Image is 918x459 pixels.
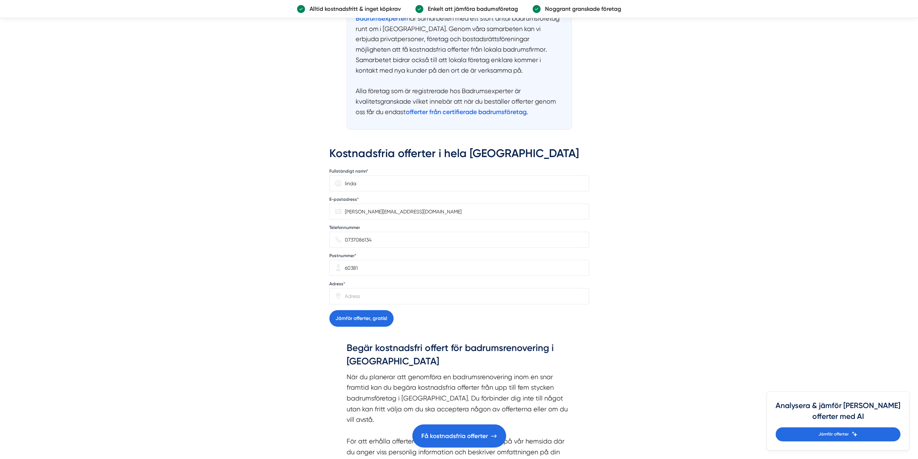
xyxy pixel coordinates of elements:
label: E-postadress* [329,196,359,202]
span: Få kostnadsfria offerter [421,431,488,441]
a: offerter från certifierade badrumsföretag [406,108,527,116]
label: Adress* [329,281,345,287]
p: Enkelt att jämföra badumsföretag [423,4,518,13]
input: Fullständigt namn [341,176,583,191]
span: Jämför offerter [818,431,849,438]
p: Alltid kostnadsfritt & inget köpkrav [305,4,401,13]
strong: offerter från certifierade badrumsföretag [406,108,527,116]
input: Postnummer [341,260,583,276]
label: Telefonnummer [329,225,360,230]
a: Badrumsexperter [356,14,407,22]
label: Postnummer* [329,253,356,259]
section: har samarbeten med ett stort antal badrumsföretag runt om i [GEOGRAPHIC_DATA]. Genom våra samarbe... [356,13,563,121]
button: Jämför offerter, gratis! [329,310,394,327]
input: E-postadress [341,204,583,219]
h3: Begär kostnadsfri offert för badrumsrenovering i [GEOGRAPHIC_DATA] [347,342,572,371]
a: Jämför offerter [776,427,900,441]
input: Adress [341,289,583,304]
label: Fullständigt namn* [329,168,368,174]
input: Telefonnummer [341,232,583,247]
a: Få kostnadsfria offerter [412,424,506,447]
h2: Kostnadsfria offerter i hela [GEOGRAPHIC_DATA] [329,146,589,166]
p: Noggrant granskade företag [541,4,621,13]
svg: Pin / Karta [335,293,342,299]
svg: Telefon [335,237,342,243]
h4: Analysera & jämför [PERSON_NAME] offerter med AI [776,400,900,427]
